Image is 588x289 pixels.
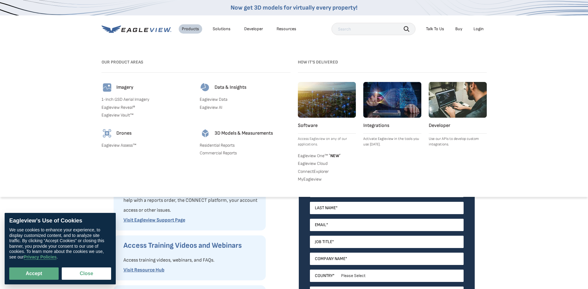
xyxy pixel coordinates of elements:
[298,169,356,174] a: ConnectExplorer
[231,4,357,11] a: Now get 3D models for virtually every property!
[102,82,113,93] img: imagery-icon.svg
[277,26,296,32] div: Resources
[62,267,111,280] button: Close
[102,112,192,118] a: Eagleview Vault™
[298,57,487,67] h3: How it's Delivered
[123,186,260,215] p: For current Eagleview customers, visit our support page to get help with a reports order, the CON...
[123,241,260,250] h3: Access Training Videos and Webinars
[298,161,356,166] a: Eagleview Cloud
[200,82,211,93] img: data-icon.svg
[429,136,487,147] p: Use our APIs to develop custom integrations.
[116,84,133,91] h4: Imagery
[215,84,246,91] h4: Data & Insights
[116,130,131,136] h4: Drones
[24,254,57,260] a: Privacy Policies
[102,97,192,102] a: 1-Inch GSD Aerial Imagery
[123,255,260,265] p: Access training videos, webinars, and FAQs.
[215,130,273,136] h4: 3D Models & Measurements
[123,217,185,223] a: Visit Eagleview Support Page
[363,82,421,147] a: Integrations Activate Eagleview in the tools you use [DATE].
[332,23,415,35] input: Search
[244,26,263,32] a: Developer
[455,26,462,32] a: Buy
[363,136,421,147] p: Activate Eagleview in the tools you use [DATE].
[200,97,290,102] a: Eagleview Data
[102,143,192,148] a: Eagleview Assess™
[298,177,356,182] a: MyEagleview
[429,123,487,129] h4: Developer
[102,105,192,110] a: Eagleview Reveal®
[213,26,231,32] div: Solutions
[298,123,356,129] h4: Software
[182,26,199,32] div: Products
[298,82,356,118] img: software.webp
[429,82,487,147] a: Developer Use our APIs to develop custom integrations.
[9,227,111,260] div: We use cookies to enhance your experience, to display customized content, and to analyze site tra...
[363,82,421,118] img: integrations.webp
[102,128,113,139] img: drones-icon.svg
[363,123,421,129] h4: Integrations
[102,57,290,67] h3: Our Product Areas
[200,128,211,139] img: 3d-models-icon.svg
[328,153,341,158] span: NEW
[298,136,356,147] p: Access Eagleview on any of our applications.
[473,26,484,32] div: Login
[9,218,111,224] div: Eagleview’s Use of Cookies
[9,267,59,280] button: Accept
[123,267,165,273] a: Visit Resource Hub
[200,143,290,148] a: Residential Reports
[200,150,290,156] a: Commercial Reports
[298,152,356,158] a: Eagleview One™ *NEW*
[200,105,290,110] a: Eagleview AI
[429,82,487,118] img: developer.webp
[426,26,444,32] div: Talk To Us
